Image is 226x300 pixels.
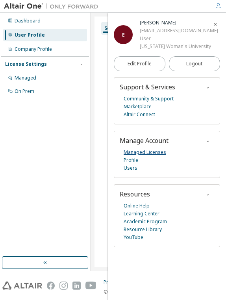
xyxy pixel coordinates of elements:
[120,136,169,145] span: Manage Account
[124,103,152,111] a: Marketplace
[15,32,45,38] div: User Profile
[169,56,220,71] button: Logout
[104,279,127,285] div: Privacy
[124,111,155,119] a: Altair Connect
[128,61,152,67] span: Edit Profile
[5,61,47,67] div: License Settings
[15,75,36,81] div: Managed
[140,35,218,43] div: User
[124,226,162,233] a: Resource Library
[15,88,34,94] div: On Prem
[104,289,224,295] p: © 2025 Altair Engineering, Inc. All Rights Reserved.
[124,210,159,218] a: Learning Center
[2,281,42,290] img: altair_logo.svg
[72,281,81,290] img: linkedin.svg
[120,190,150,198] span: Resources
[15,46,52,52] div: Company Profile
[140,27,218,35] div: [EMAIL_ADDRESS][DOMAIN_NAME]
[124,148,166,156] a: Managed Licenses
[124,202,150,210] a: Online Help
[124,156,138,164] a: Profile
[59,281,68,290] img: instagram.svg
[186,60,202,68] span: Logout
[47,281,55,290] img: facebook.svg
[140,43,218,50] div: [US_STATE] Woman's University
[140,19,218,27] div: Elizebeth Rogers
[124,95,174,103] a: Community & Support
[122,31,125,38] span: E
[124,233,143,241] a: YouTube
[85,281,97,290] img: youtube.svg
[124,218,167,226] a: Academic Program
[15,18,41,24] div: Dashboard
[114,56,165,71] a: Edit Profile
[4,2,102,10] img: Altair One
[124,164,137,172] a: Users
[104,25,126,31] div: Settings
[120,83,175,91] span: Support & Services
